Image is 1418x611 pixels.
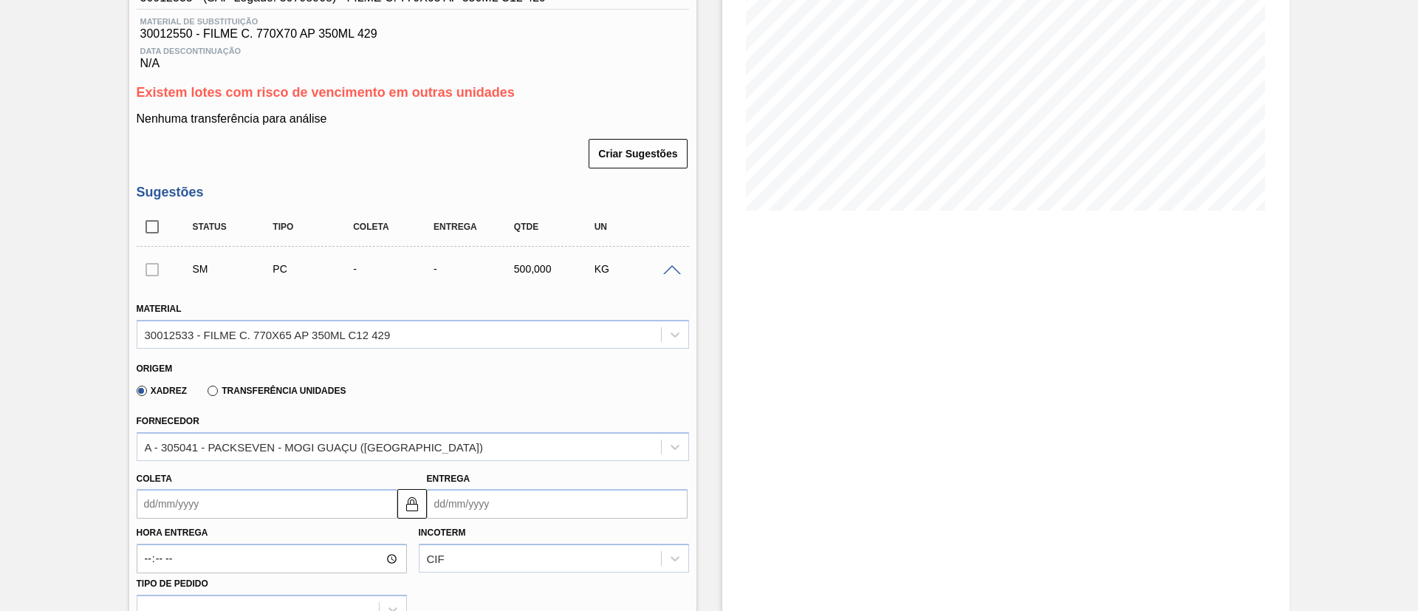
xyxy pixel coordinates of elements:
[145,440,483,453] div: A - 305041 - PACKSEVEN - MOGI GUAÇU ([GEOGRAPHIC_DATA])
[591,222,680,232] div: UN
[419,528,466,538] label: Incoterm
[189,263,278,275] div: Sugestão Manual
[137,304,182,314] label: Material
[208,386,346,396] label: Transferência Unidades
[510,222,600,232] div: Qtde
[137,416,199,426] label: Fornecedor
[137,578,208,589] label: Tipo de pedido
[590,137,688,170] div: Criar Sugestões
[145,328,391,341] div: 30012533 - FILME C. 770X65 AP 350ML C12 429
[427,474,470,484] label: Entrega
[269,263,358,275] div: Pedido de Compra
[427,553,445,565] div: CIF
[510,263,600,275] div: 500,000
[137,474,172,484] label: Coleta
[591,263,680,275] div: KG
[137,363,173,374] label: Origem
[137,522,407,544] label: Hora Entrega
[269,222,358,232] div: Tipo
[403,495,421,513] img: locked
[397,489,427,519] button: locked
[189,222,278,232] div: Status
[140,47,685,55] span: Data Descontinuação
[137,41,689,70] div: N/A
[140,17,685,26] span: Material de Substituição
[137,386,188,396] label: Xadrez
[137,489,397,519] input: dd/mm/yyyy
[430,263,519,275] div: -
[137,85,515,100] span: Existem lotes com risco de vencimento em outras unidades
[140,27,685,41] span: 30012550 - FILME C. 770X70 AP 350ML 429
[137,185,689,200] h3: Sugestões
[349,222,439,232] div: Coleta
[589,139,687,168] button: Criar Sugestões
[137,112,689,126] p: Nenhuma transferência para análise
[427,489,688,519] input: dd/mm/yyyy
[349,263,439,275] div: -
[430,222,519,232] div: Entrega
